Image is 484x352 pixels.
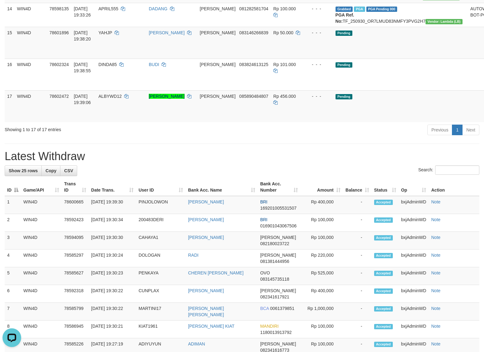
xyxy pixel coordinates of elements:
td: bxjAdminWD [399,285,429,303]
a: Note [431,306,440,311]
div: Showing 1 to 17 of 17 entries [5,124,197,133]
span: Accepted [374,342,393,347]
b: PGA Ref. No: [336,12,354,24]
a: [PERSON_NAME] [PERSON_NAME] [188,306,224,317]
span: [DATE] 19:39:06 [74,94,91,105]
td: Rp 100,000 [300,321,343,338]
td: 7 [5,303,21,321]
span: BRI [260,199,267,204]
span: Accepted [374,235,393,240]
a: [PERSON_NAME] [149,94,185,99]
span: Copy 169201005531507 to clipboard [260,206,297,211]
td: 14 [5,3,15,27]
a: [PERSON_NAME] [188,217,224,222]
td: 200483DERI [136,214,186,232]
td: WIN4D [21,232,62,250]
td: bxjAdminWD [399,196,429,214]
span: Copy 0061379851 to clipboard [270,306,294,311]
span: Pending [336,31,352,36]
a: Note [431,270,440,275]
span: YAHJP [98,30,112,35]
a: Note [431,253,440,258]
a: 1 [452,125,463,135]
td: [DATE] 19:30:34 [89,214,136,232]
span: OVO [260,270,270,275]
span: 78602472 [49,94,69,99]
td: - [343,196,372,214]
label: Search: [418,165,479,175]
div: - - - [307,61,331,68]
td: Rp 100,000 [300,214,343,232]
span: Accepted [374,217,393,223]
span: 78601896 [49,30,69,35]
span: 78602324 [49,62,69,67]
td: [DATE] 19:30:22 [89,285,136,303]
td: 15 [5,27,15,59]
span: Copy 083145735118 to clipboard [260,277,289,282]
td: 3 [5,232,21,250]
td: WIN4D [21,285,62,303]
a: Note [431,199,440,204]
td: 1 [5,196,21,214]
span: ALBYWD12 [98,94,122,99]
span: 78598135 [49,6,69,11]
a: Show 25 rows [5,165,42,176]
a: [PERSON_NAME] [188,199,224,204]
td: PENKAYA [136,267,186,285]
td: WIN4D [15,3,47,27]
td: - [343,214,372,232]
h1: Latest Withdraw [5,150,479,163]
td: - [343,303,372,321]
a: CHEREN [PERSON_NAME] [188,270,243,275]
td: bxjAdminWD [399,250,429,267]
td: bxjAdminWD [399,214,429,232]
td: [DATE] 19:30:24 [89,250,136,267]
a: Note [431,341,440,346]
span: Accepted [374,324,393,329]
span: Copy 085890484807 to clipboard [239,94,268,99]
td: - [343,250,372,267]
th: Trans ID: activate to sort column ascending [62,178,89,196]
td: bxjAdminWD [399,321,429,338]
th: Status: activate to sort column ascending [372,178,399,196]
span: DINDA85 [98,62,117,67]
td: WIN4D [21,196,62,214]
span: PGA Pending [366,7,397,12]
button: Open LiveChat chat widget [2,2,21,21]
td: 4 [5,250,21,267]
td: Rp 400,000 [300,285,343,303]
th: Action [429,178,479,196]
span: Marked by bxjAdminWD [354,7,365,12]
span: Accepted [374,253,393,258]
td: [DATE] 19:30:21 [89,321,136,338]
td: 2 [5,214,21,232]
td: WIN4D [15,59,47,90]
td: WIN4D [21,250,62,267]
a: [PERSON_NAME] KIAT [188,324,234,329]
td: - [343,285,372,303]
td: 78594095 [62,232,89,250]
span: Accepted [374,200,393,205]
th: Game/API: activate to sort column ascending [21,178,62,196]
div: - - - [307,93,331,99]
span: Copy 082341617921 to clipboard [260,294,289,299]
th: Bank Acc. Number: activate to sort column ascending [258,178,300,196]
span: Accepted [374,306,393,312]
span: [PERSON_NAME] [200,30,236,35]
input: Search: [435,165,479,175]
a: Note [431,324,440,329]
span: CSV [64,168,73,173]
a: Note [431,235,440,240]
span: [PERSON_NAME] [260,288,296,293]
th: Balance: activate to sort column ascending [343,178,372,196]
span: [PERSON_NAME] [200,62,236,67]
span: Pending [336,94,352,99]
td: Rp 100,000 [300,232,343,250]
span: Copy 081381444956 to clipboard [260,259,289,264]
td: 78592423 [62,214,89,232]
th: Date Trans.: activate to sort column ascending [89,178,136,196]
a: Copy [41,165,60,176]
td: Rp 525,000 [300,267,343,285]
td: [DATE] 19:39:30 [89,196,136,214]
td: bxjAdminWD [399,267,429,285]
